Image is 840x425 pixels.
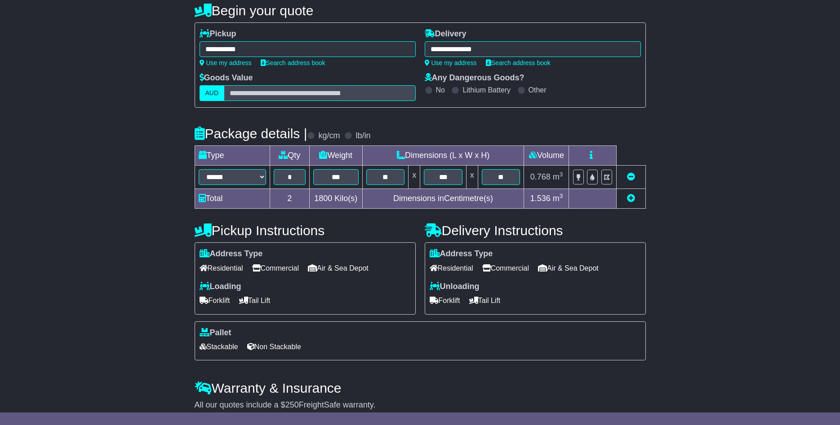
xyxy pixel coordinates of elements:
[195,223,416,238] h4: Pickup Instructions
[356,131,370,141] label: lb/in
[627,194,635,203] a: Add new item
[560,171,563,178] sup: 3
[553,172,563,181] span: m
[247,340,301,354] span: Non Stackable
[409,166,420,189] td: x
[436,86,445,94] label: No
[462,86,511,94] label: Lithium Battery
[309,146,362,166] td: Weight
[560,193,563,199] sup: 3
[308,261,369,275] span: Air & Sea Depot
[200,249,263,259] label: Address Type
[239,294,271,307] span: Tail Lift
[553,194,563,203] span: m
[430,261,473,275] span: Residential
[469,294,501,307] span: Tail Lift
[200,282,241,292] label: Loading
[538,261,599,275] span: Air & Sea Depot
[195,189,270,209] td: Total
[270,189,309,209] td: 2
[200,294,230,307] span: Forklift
[195,381,646,395] h4: Warranty & Insurance
[362,189,524,209] td: Dimensions in Centimetre(s)
[362,146,524,166] td: Dimensions (L x W x H)
[425,59,477,66] a: Use my address
[200,59,252,66] a: Use my address
[261,59,325,66] a: Search address book
[200,261,243,275] span: Residential
[430,282,480,292] label: Unloading
[482,261,529,275] span: Commercial
[466,166,478,189] td: x
[524,146,569,166] td: Volume
[430,294,460,307] span: Forklift
[195,146,270,166] td: Type
[200,85,225,101] label: AUD
[195,400,646,410] div: All our quotes include a $ FreightSafe warranty.
[530,194,551,203] span: 1.536
[486,59,551,66] a: Search address book
[530,172,551,181] span: 0.768
[200,29,236,39] label: Pickup
[314,194,332,203] span: 1800
[200,340,238,354] span: Stackable
[430,249,493,259] label: Address Type
[195,3,646,18] h4: Begin your quote
[285,400,299,409] span: 250
[200,73,253,83] label: Goods Value
[252,261,299,275] span: Commercial
[270,146,309,166] td: Qty
[425,29,467,39] label: Delivery
[309,189,362,209] td: Kilo(s)
[627,172,635,181] a: Remove this item
[318,131,340,141] label: kg/cm
[195,126,307,141] h4: Package details |
[425,223,646,238] h4: Delivery Instructions
[425,73,524,83] label: Any Dangerous Goods?
[529,86,547,94] label: Other
[200,328,231,338] label: Pallet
